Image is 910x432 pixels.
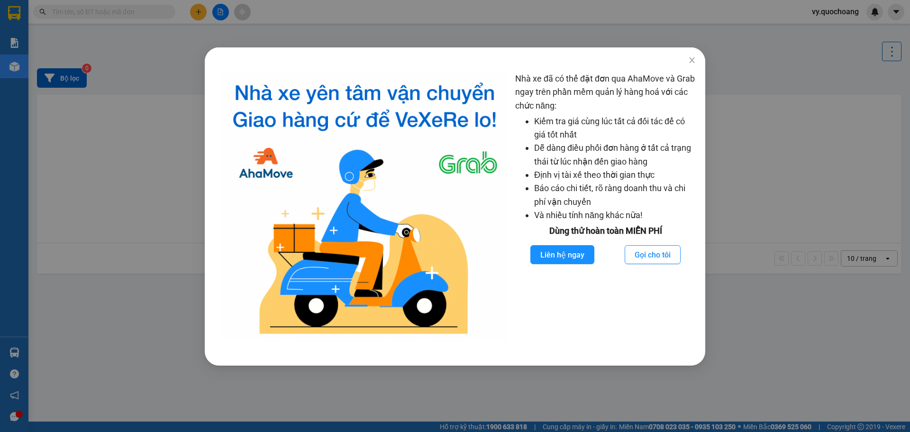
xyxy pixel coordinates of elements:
img: logo [222,72,508,342]
li: Định vị tài xế theo thời gian thực [534,168,696,182]
li: Kiểm tra giá cùng lúc tất cả đối tác để có giá tốt nhất [534,115,696,142]
span: close [688,56,696,64]
button: Close [679,47,705,74]
div: Nhà xe đã có thể đặt đơn qua AhaMove và Grab ngay trên phần mềm quản lý hàng hoá với các chức năng: [515,72,696,342]
button: Gọi cho tôi [625,245,681,264]
li: Dễ dàng điều phối đơn hàng ở tất cả trạng thái từ lúc nhận đến giao hàng [534,141,696,168]
div: Dùng thử hoàn toàn MIỄN PHÍ [515,224,696,238]
li: Và nhiều tính năng khác nữa! [534,209,696,222]
li: Báo cáo chi tiết, rõ ràng doanh thu và chi phí vận chuyển [534,182,696,209]
span: Gọi cho tôi [635,249,671,261]
span: Liên hệ ngay [540,249,584,261]
button: Liên hệ ngay [530,245,594,264]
